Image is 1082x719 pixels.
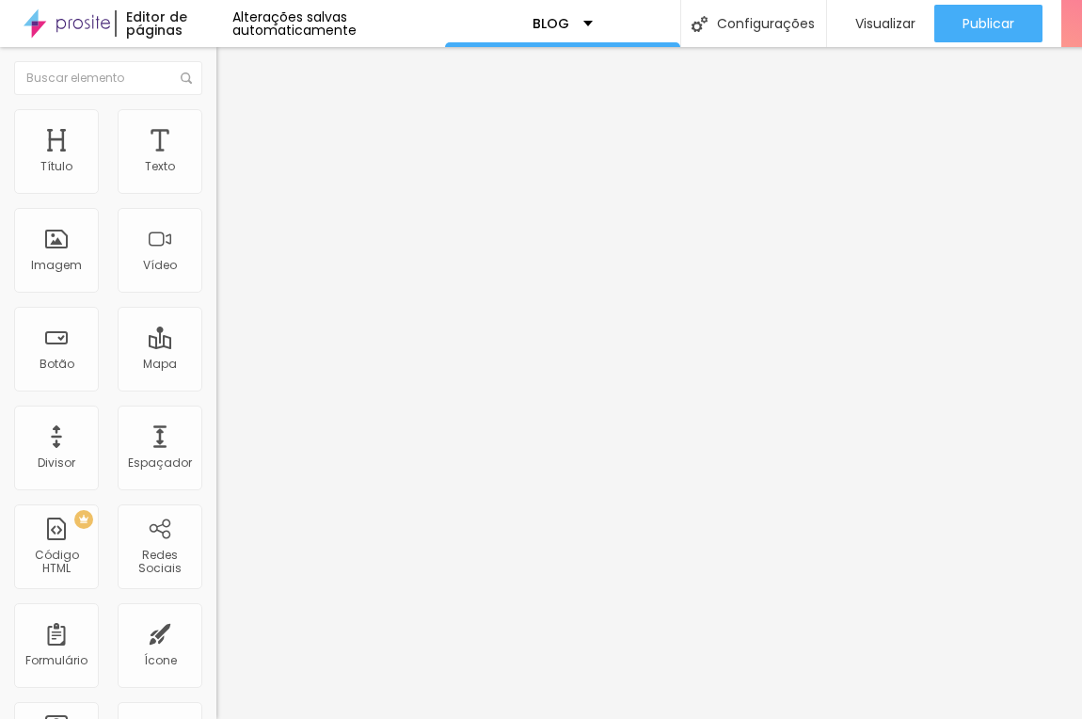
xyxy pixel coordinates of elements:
img: Icone [181,72,192,84]
button: Visualizar [827,5,934,42]
input: Buscar elemento [14,61,202,95]
div: Redes Sociais [122,549,197,576]
button: Publicar [934,5,1042,42]
div: Espaçador [128,456,192,470]
div: Ícone [144,654,177,667]
div: Alterações salvas automaticamente [232,10,445,37]
p: BLOG [533,17,569,30]
span: Visualizar [855,16,915,31]
div: Editor de páginas [115,10,232,37]
div: Divisor [38,456,75,470]
span: Publicar [963,16,1014,31]
div: Texto [145,160,175,173]
div: Título [40,160,72,173]
div: Formulário [25,654,88,667]
div: Código HTML [19,549,93,576]
div: Botão [40,358,74,371]
div: Mapa [143,358,177,371]
img: Icone [692,16,708,32]
div: Vídeo [143,259,177,272]
div: Imagem [31,259,82,272]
